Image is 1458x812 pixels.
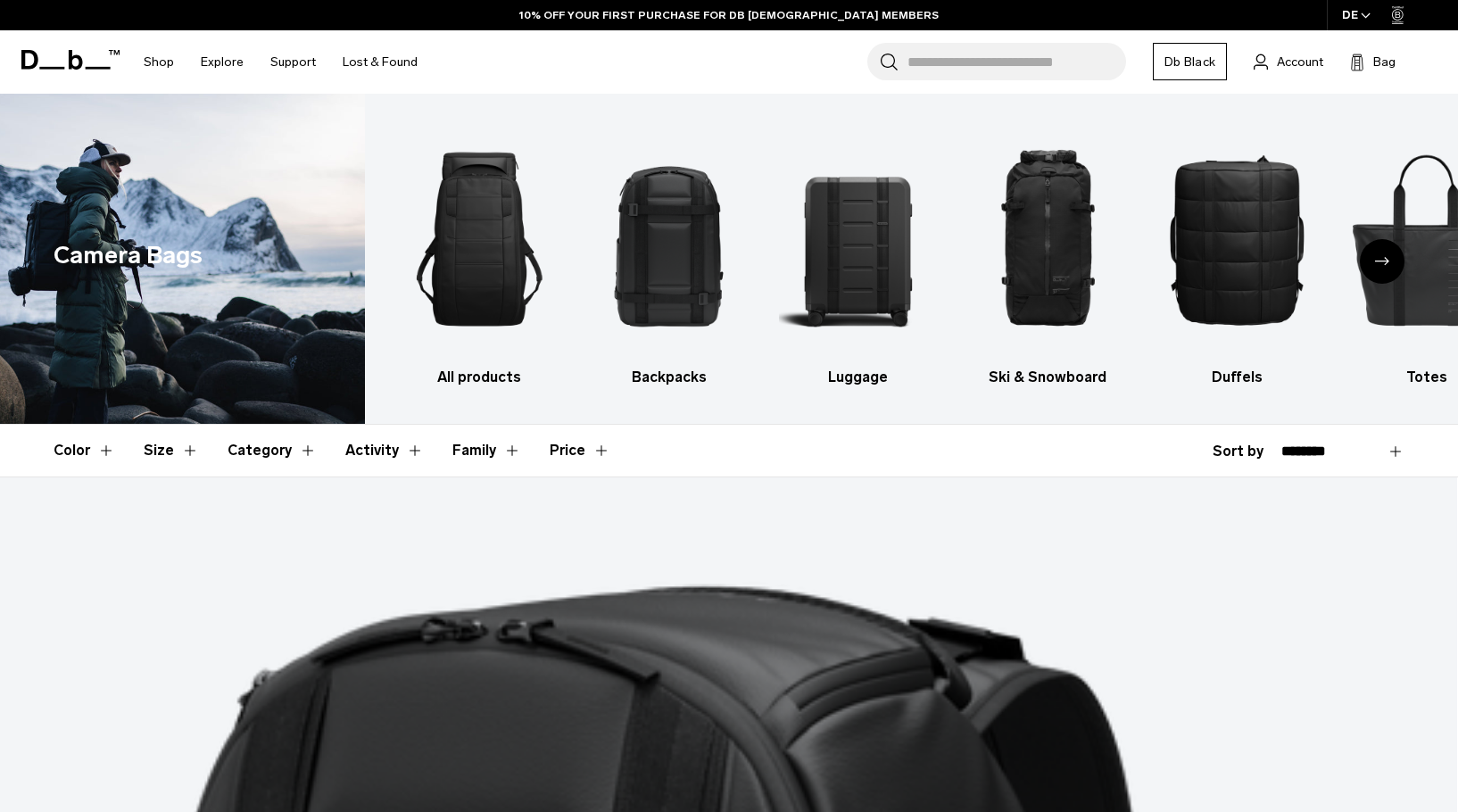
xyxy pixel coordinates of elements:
[401,367,559,388] h3: All products
[345,425,424,476] button: Toggle Filter
[1277,53,1323,71] span: Account
[519,7,939,23] a: 10% OFF YOUR FIRST PURCHASE FOR DB [DEMOGRAPHIC_DATA] MEMBERS
[779,120,937,358] img: Db
[401,120,559,388] a: Db All products
[201,30,244,94] a: Explore
[1350,51,1396,72] button: Bag
[401,120,559,388] li: 1 / 10
[969,367,1127,388] h3: Ski & Snowboard
[1153,43,1227,80] a: Db Black
[1360,239,1404,284] div: Next slide
[452,425,521,476] button: Toggle Filter
[54,425,115,476] button: Toggle Filter
[130,30,431,94] nav: Main Navigation
[969,120,1127,388] a: Db Ski & Snowboard
[144,30,174,94] a: Shop
[550,425,610,476] button: Toggle Price
[1158,120,1316,388] a: Db Duffels
[779,120,937,388] li: 3 / 10
[343,30,418,94] a: Lost & Found
[1158,120,1316,388] li: 5 / 10
[270,30,316,94] a: Support
[779,120,937,388] a: Db Luggage
[969,120,1127,388] li: 4 / 10
[590,120,748,388] li: 2 / 10
[590,120,748,358] img: Db
[401,120,559,358] img: Db
[1254,51,1323,72] a: Account
[969,120,1127,358] img: Db
[590,367,748,388] h3: Backpacks
[1158,367,1316,388] h3: Duffels
[779,367,937,388] h3: Luggage
[590,120,748,388] a: Db Backpacks
[1158,120,1316,358] img: Db
[1373,53,1396,71] span: Bag
[228,425,317,476] button: Toggle Filter
[144,425,199,476] button: Toggle Filter
[54,237,203,274] h1: Camera Bags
